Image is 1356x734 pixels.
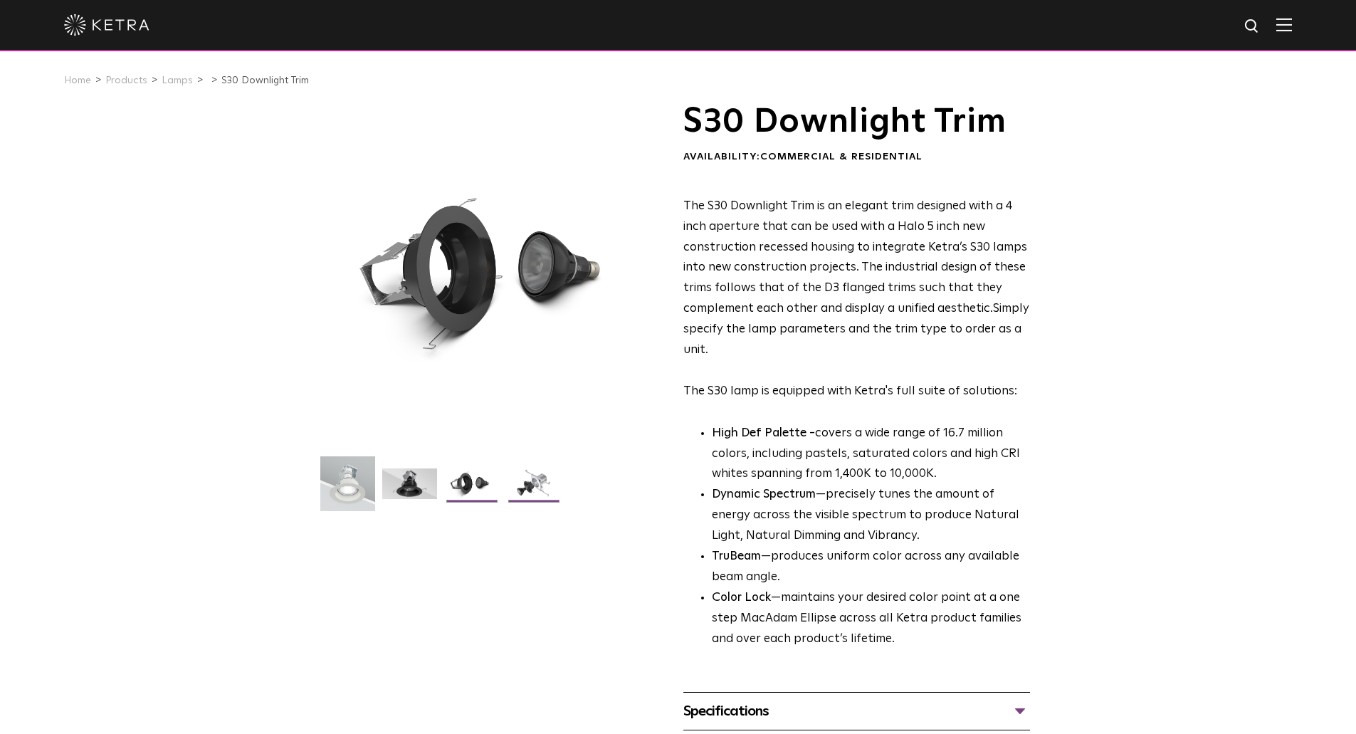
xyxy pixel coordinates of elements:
img: S30 Halo Downlight_Exploded_Black [506,468,561,510]
img: Hamburger%20Nav.svg [1276,18,1292,31]
li: —produces uniform color across any available beam angle. [712,547,1030,588]
img: search icon [1244,18,1261,36]
p: covers a wide range of 16.7 million colors, including pastels, saturated colors and high CRI whit... [712,424,1030,486]
span: Simply specify the lamp parameters and the trim type to order as a unit.​ [683,303,1029,356]
a: Lamps [162,75,193,85]
a: Products [105,75,147,85]
li: —precisely tunes the amount of energy across the visible spectrum to produce Natural Light, Natur... [712,485,1030,547]
h1: S30 Downlight Trim [683,104,1030,140]
img: S30-DownlightTrim-2021-Web-Square [320,456,375,522]
strong: Color Lock [712,592,771,604]
li: —maintains your desired color point at a one step MacAdam Ellipse across all Ketra product famili... [712,588,1030,650]
span: Commercial & Residential [760,152,923,162]
strong: TruBeam [712,550,761,562]
p: The S30 lamp is equipped with Ketra's full suite of solutions: [683,196,1030,402]
a: S30 Downlight Trim [221,75,309,85]
img: S30 Halo Downlight_Hero_Black_Gradient [382,468,437,510]
img: ketra-logo-2019-white [64,14,149,36]
div: Specifications [683,700,1030,723]
span: The S30 Downlight Trim is an elegant trim designed with a 4 inch aperture that can be used with a... [683,200,1027,315]
div: Availability: [683,150,1030,164]
strong: High Def Palette - [712,427,815,439]
strong: Dynamic Spectrum [712,488,816,500]
img: S30 Halo Downlight_Table Top_Black [444,468,499,510]
a: Home [64,75,91,85]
